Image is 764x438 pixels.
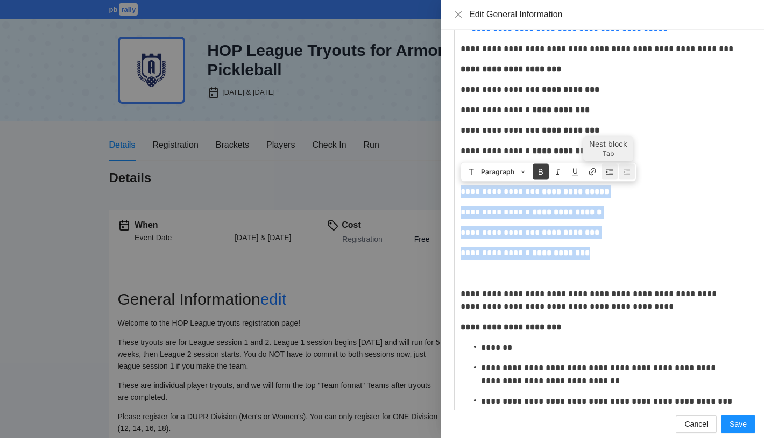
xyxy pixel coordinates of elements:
[584,164,600,180] button: Create link
[721,415,755,433] button: Save
[533,164,549,180] button: Bold
[469,9,751,20] div: Edit General Information
[481,164,514,180] span: Paragraph
[567,164,583,180] button: Underline
[619,164,635,180] button: Unnest block
[454,10,463,19] span: close
[602,164,618,180] button: Nest block
[454,10,463,19] button: Close
[684,418,708,430] span: Cancel
[550,164,566,180] button: Italic
[730,418,747,430] span: Save
[676,415,717,433] button: Cancel
[462,164,532,180] button: Paragraph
